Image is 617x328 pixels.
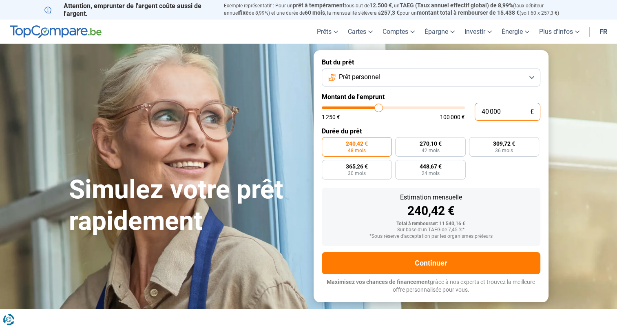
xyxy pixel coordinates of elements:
[381,9,400,16] span: 257,3 €
[322,127,540,135] label: Durée du prêt
[497,20,534,44] a: Énergie
[400,2,513,9] span: TAEG (Taux annuel effectif global) de 8,99%
[328,221,534,227] div: Total à rembourser: 11 540,16 €
[328,205,534,217] div: 240,42 €
[328,234,534,239] div: *Sous réserve d'acceptation par les organismes prêteurs
[305,9,325,16] span: 60 mois
[378,20,420,44] a: Comptes
[421,148,439,153] span: 42 mois
[534,20,584,44] a: Plus d'infos
[322,114,340,120] span: 1 250 €
[327,279,430,285] span: Maximisez vos chances de financement
[312,20,343,44] a: Prêts
[530,109,534,115] span: €
[343,20,378,44] a: Cartes
[346,164,368,169] span: 365,26 €
[417,9,520,16] span: montant total à rembourser de 15.438 €
[328,194,534,201] div: Estimation mensuelle
[460,20,497,44] a: Investir
[239,9,249,16] span: fixe
[322,93,540,101] label: Montant de l'emprunt
[328,227,534,233] div: Sur base d'un TAEG de 7,45 %*
[44,2,214,18] p: Attention, emprunter de l'argent coûte aussi de l'argent.
[322,252,540,274] button: Continuer
[369,2,392,9] span: 12.500 €
[419,141,441,146] span: 270,10 €
[224,2,573,17] p: Exemple représentatif : Pour un tous but de , un (taux débiteur annuel de 8,99%) et une durée de ...
[69,174,304,237] h1: Simulez votre prêt rapidement
[348,148,366,153] span: 48 mois
[346,141,368,146] span: 240,42 €
[10,25,102,38] img: TopCompare
[293,2,345,9] span: prêt à tempérament
[493,141,515,146] span: 309,72 €
[322,278,540,294] p: grâce à nos experts et trouvez la meilleure offre personnalisée pour vous.
[495,148,513,153] span: 36 mois
[322,58,540,66] label: But du prêt
[440,114,465,120] span: 100 000 €
[595,20,612,44] a: fr
[339,73,380,82] span: Prêt personnel
[419,164,441,169] span: 448,67 €
[420,20,460,44] a: Épargne
[348,171,366,176] span: 30 mois
[322,69,540,86] button: Prêt personnel
[421,171,439,176] span: 24 mois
